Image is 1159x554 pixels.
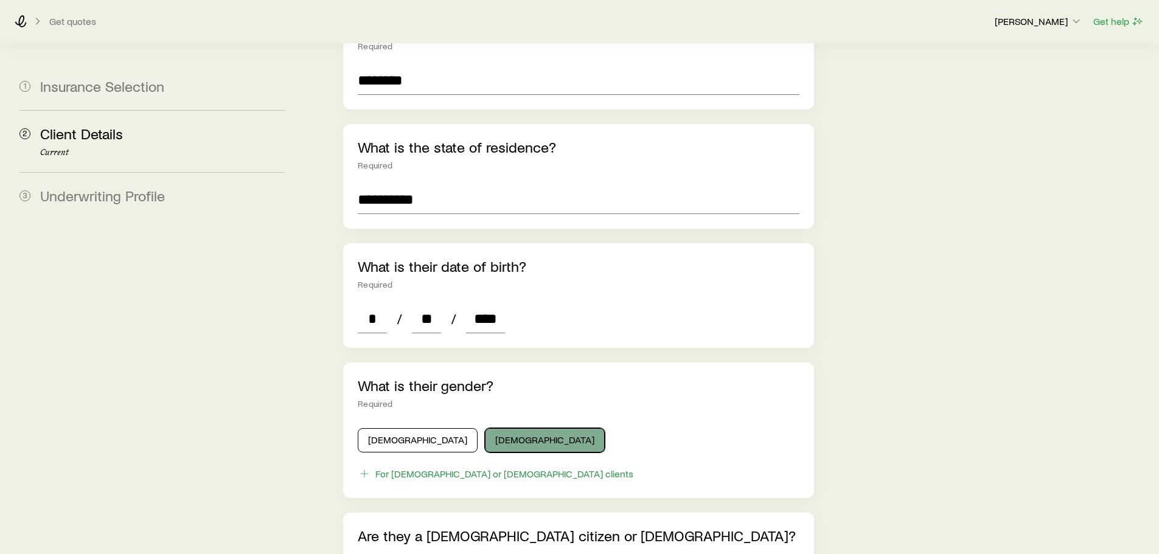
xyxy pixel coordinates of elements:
div: Required [358,280,799,289]
button: Get help [1093,15,1144,29]
div: For [DEMOGRAPHIC_DATA] or [DEMOGRAPHIC_DATA] clients [375,468,633,480]
p: What is their date of birth? [358,258,799,275]
span: Underwriting Profile [40,187,165,204]
span: 1 [19,81,30,92]
button: [DEMOGRAPHIC_DATA] [358,428,478,452]
span: Insurance Selection [40,77,164,95]
span: / [446,310,461,327]
p: Current [40,148,285,158]
span: 3 [19,190,30,201]
div: Required [358,399,799,409]
p: Are they a [DEMOGRAPHIC_DATA] citizen or [DEMOGRAPHIC_DATA]? [358,527,799,544]
button: [DEMOGRAPHIC_DATA] [485,428,605,452]
p: What is their gender? [358,377,799,394]
p: What is the state of residence? [358,139,799,156]
button: Get quotes [49,16,97,27]
p: [PERSON_NAME] [995,15,1082,27]
div: Required [358,161,799,170]
div: Required [358,41,799,51]
span: 2 [19,128,30,139]
button: [PERSON_NAME] [994,15,1083,29]
span: / [392,310,407,327]
span: Client Details [40,125,123,142]
button: For [DEMOGRAPHIC_DATA] or [DEMOGRAPHIC_DATA] clients [358,467,634,481]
